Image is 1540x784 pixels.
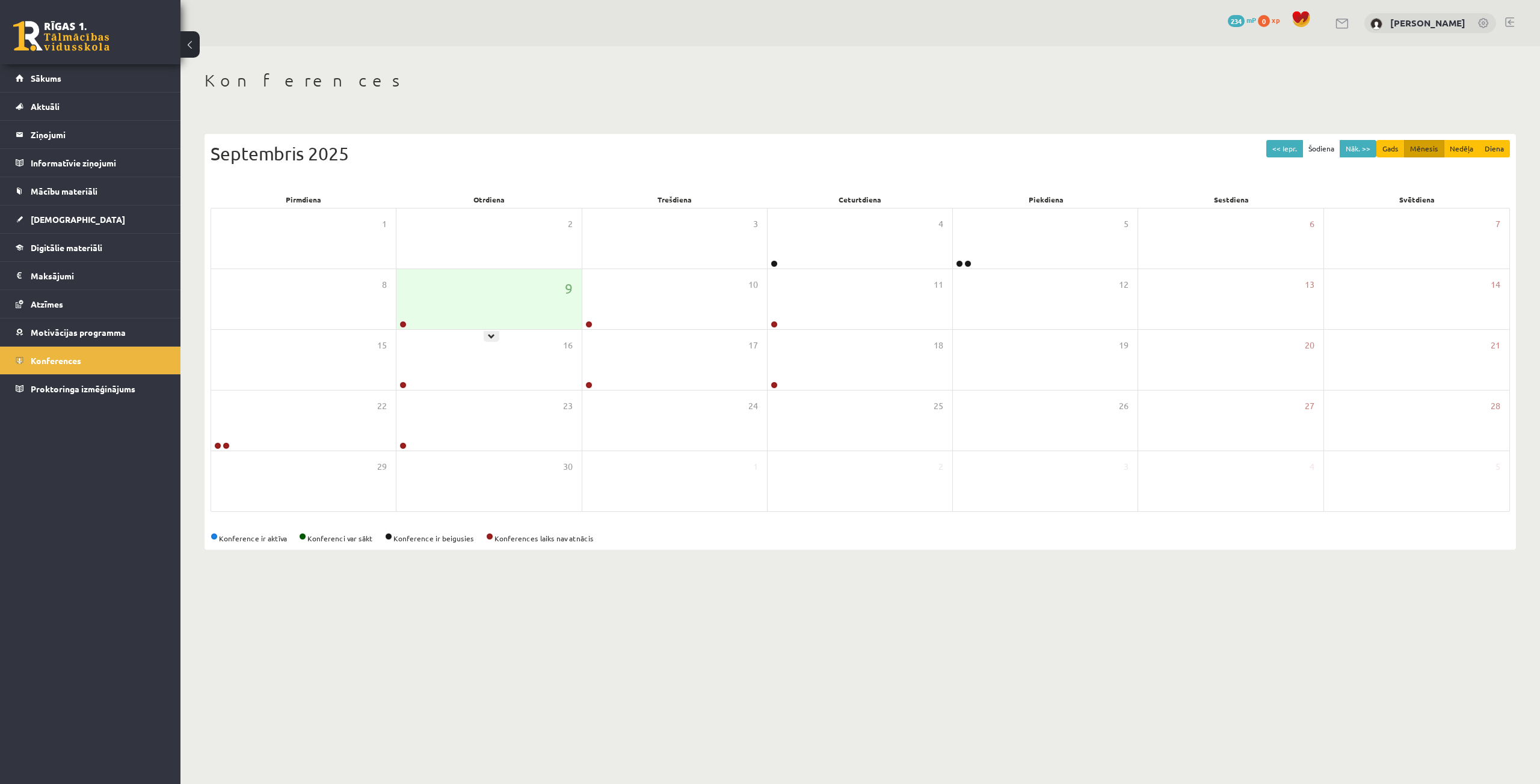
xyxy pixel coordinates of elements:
span: 3 [753,217,758,231]
span: 22 [377,400,387,413]
span: 21 [1491,339,1500,352]
span: 24 [748,400,758,413]
a: Sākums [16,64,165,92]
button: Gads [1376,140,1405,157]
div: Pirmdiena [211,191,396,208]
div: Ceturtdiena [768,191,953,208]
span: 14 [1491,278,1500,291]
a: Informatīvie ziņojumi [16,149,165,177]
span: 16 [563,339,573,352]
a: [PERSON_NAME] [1390,17,1465,29]
span: 27 [1305,400,1314,413]
a: [DEMOGRAPHIC_DATA] [16,205,165,233]
span: 1 [382,217,387,231]
div: Piekdiena [953,191,1139,208]
span: 29 [377,460,387,473]
a: Atzīmes [16,290,165,318]
span: 0 [1258,15,1270,27]
a: 234 mP [1228,15,1256,25]
span: 26 [1119,400,1129,413]
span: 5 [1495,460,1500,473]
span: mP [1246,15,1256,25]
a: Digitālie materiāli [16,234,165,261]
span: 234 [1228,15,1245,27]
button: Nāk. >> [1340,140,1376,157]
span: 12 [1119,278,1129,291]
span: 6 [1310,217,1314,231]
span: 18 [934,339,943,352]
button: Diena [1479,140,1510,157]
span: [DEMOGRAPHIC_DATA] [31,214,125,225]
a: 0 xp [1258,15,1286,25]
span: 5 [1124,217,1129,231]
div: Septembris 2025 [211,140,1510,167]
span: Konferences [31,355,81,366]
a: Mācību materiāli [16,177,165,205]
div: Trešdiena [582,191,768,208]
span: 9 [565,278,573,299]
button: Nedēļa [1444,140,1479,157]
span: 2 [938,460,943,473]
a: Motivācijas programma [16,318,165,346]
span: 17 [748,339,758,352]
span: 2 [568,217,573,231]
span: 7 [1495,217,1500,231]
span: xp [1272,15,1280,25]
span: Sākums [31,73,61,84]
span: 4 [938,217,943,231]
span: 1 [753,460,758,473]
span: 10 [748,278,758,291]
div: Otrdiena [396,191,582,208]
span: 4 [1310,460,1314,473]
span: 28 [1491,400,1500,413]
span: 15 [377,339,387,352]
div: Sestdiena [1139,191,1325,208]
legend: Maksājumi [31,262,165,290]
button: Mēnesis [1404,140,1444,157]
span: 11 [934,278,943,291]
a: Konferences [16,347,165,374]
span: 20 [1305,339,1314,352]
a: Aktuāli [16,93,165,120]
span: 25 [934,400,943,413]
a: Ziņojumi [16,121,165,148]
h1: Konferences [205,70,1516,91]
span: 13 [1305,278,1314,291]
img: Alekss Kozlovskis [1370,18,1382,30]
span: Atzīmes [31,299,63,309]
span: Digitālie materiāli [31,242,102,253]
legend: Ziņojumi [31,121,165,148]
div: Konference ir aktīva Konferenci var sākt Konference ir beigusies Konferences laiks nav atnācis [211,533,1510,544]
legend: Informatīvie ziņojumi [31,149,165,177]
span: Proktoringa izmēģinājums [31,383,135,394]
button: << Iepr. [1266,140,1303,157]
span: 30 [563,460,573,473]
span: Motivācijas programma [31,327,126,338]
div: Svētdiena [1324,191,1510,208]
span: Mācību materiāli [31,186,97,196]
a: Rīgas 1. Tālmācības vidusskola [13,21,109,51]
span: Aktuāli [31,101,60,112]
span: 23 [563,400,573,413]
a: Proktoringa izmēģinājums [16,375,165,403]
span: 8 [382,278,387,291]
span: 3 [1124,460,1129,473]
button: Šodiena [1302,140,1340,157]
a: Maksājumi [16,262,165,290]
span: 19 [1119,339,1129,352]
